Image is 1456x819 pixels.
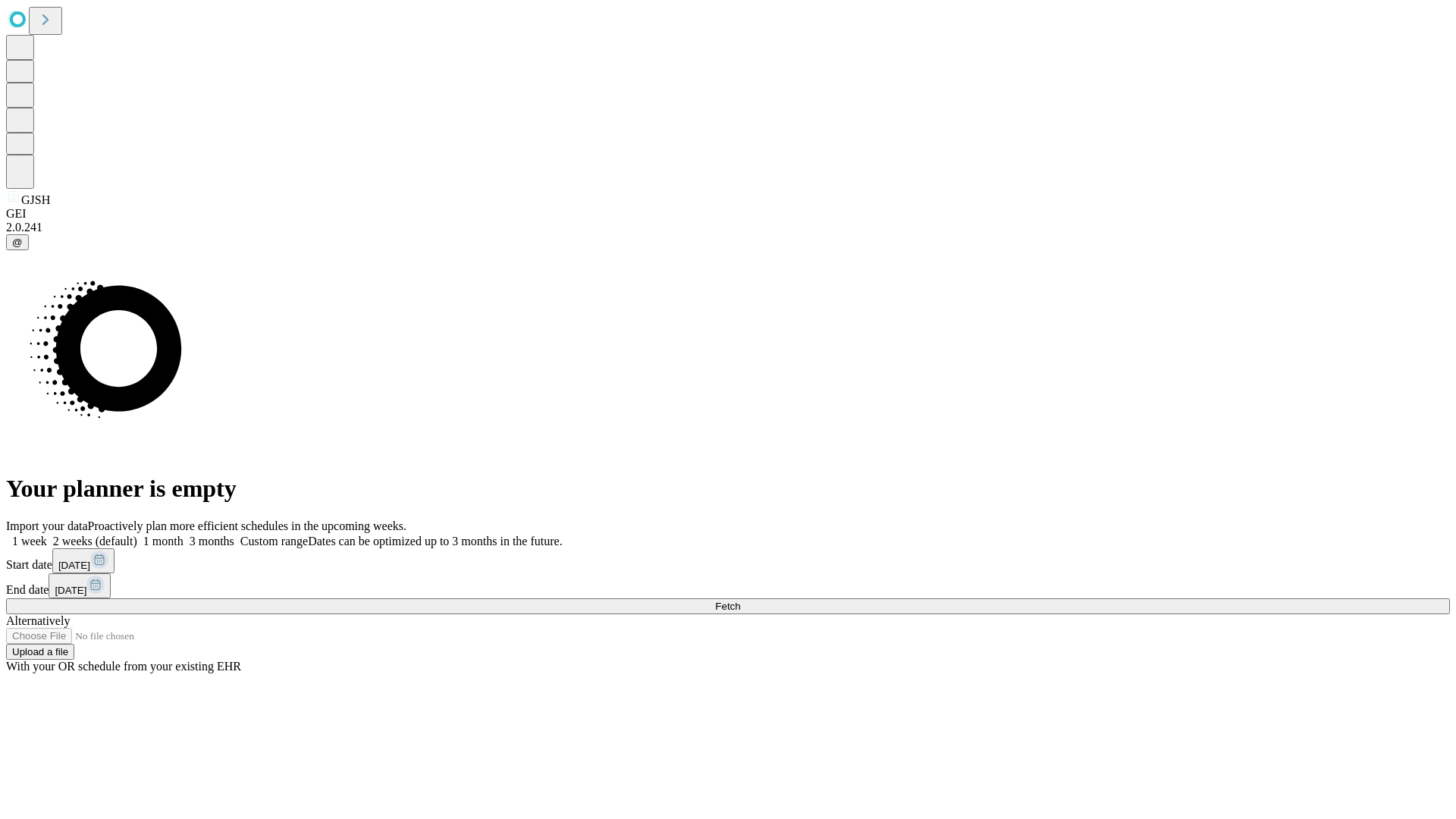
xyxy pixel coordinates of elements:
span: Dates can be optimized up to 3 months in the future. [308,535,562,548]
span: 1 week [12,535,47,548]
h1: Your planner is empty [6,475,1450,503]
button: Upload a file [6,644,74,660]
span: GJSH [21,193,50,206]
span: With your OR schedule from your existing EHR [6,660,241,673]
span: Alternatively [6,614,70,627]
div: Start date [6,548,1450,573]
button: @ [6,234,29,250]
span: 1 month [143,535,184,548]
button: [DATE] [52,548,115,573]
span: [DATE] [55,585,86,596]
div: End date [6,573,1450,598]
span: Import your data [6,519,88,532]
span: 3 months [190,535,234,548]
span: @ [12,237,23,248]
button: Fetch [6,598,1450,614]
span: Custom range [240,535,308,548]
span: 2 weeks (default) [53,535,137,548]
div: 2.0.241 [6,221,1450,234]
span: Proactively plan more efficient schedules in the upcoming weeks. [88,519,406,532]
button: [DATE] [49,573,111,598]
span: [DATE] [58,560,90,571]
div: GEI [6,207,1450,221]
span: Fetch [715,601,740,612]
